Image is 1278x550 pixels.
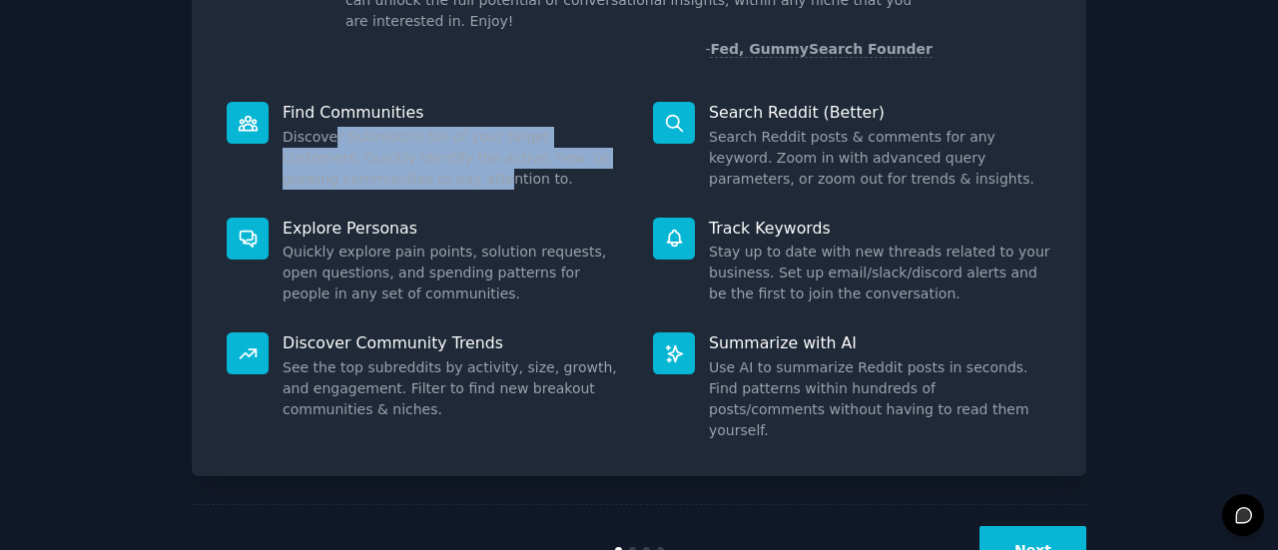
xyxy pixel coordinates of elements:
dd: Stay up to date with new threads related to your business. Set up email/slack/discord alerts and ... [709,242,1051,304]
dd: See the top subreddits by activity, size, growth, and engagement. Filter to find new breakout com... [283,357,625,420]
dd: Discover Subreddits full of your target customers. Quickly identify the active, new, or growing c... [283,127,625,190]
p: Discover Community Trends [283,332,625,353]
p: Track Keywords [709,218,1051,239]
dd: Quickly explore pain points, solution requests, open questions, and spending patterns for people ... [283,242,625,304]
p: Search Reddit (Better) [709,102,1051,123]
dd: Use AI to summarize Reddit posts in seconds. Find patterns within hundreds of posts/comments with... [709,357,1051,441]
a: Fed, GummySearch Founder [710,41,933,58]
p: Summarize with AI [709,332,1051,353]
dd: Search Reddit posts & comments for any keyword. Zoom in with advanced query parameters, or zoom o... [709,127,1051,190]
div: - [705,39,933,60]
p: Explore Personas [283,218,625,239]
p: Find Communities [283,102,625,123]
